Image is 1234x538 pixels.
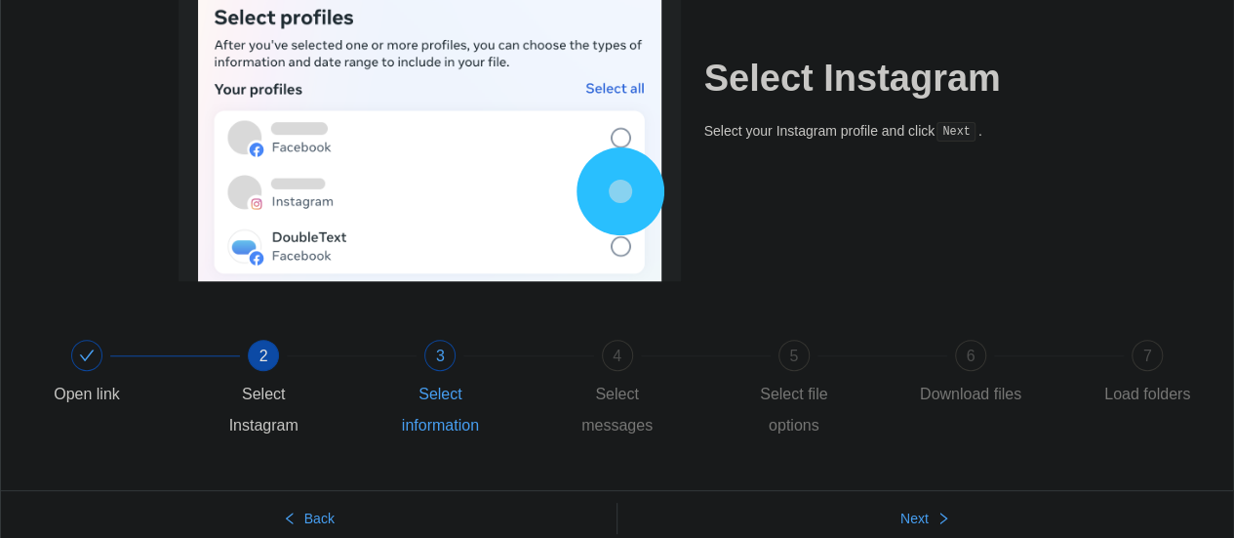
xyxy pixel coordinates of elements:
div: 4Select messages [561,340,737,441]
div: Select file options [737,379,851,441]
span: left [283,512,297,527]
span: 5 [789,348,798,364]
span: 2 [259,348,268,364]
button: leftBack [1,503,617,534]
span: Next [900,508,929,529]
div: Open link [54,379,120,410]
span: 3 [436,348,445,364]
div: 7Load folders [1091,340,1204,410]
div: Select your Instagram profile and click . [704,120,1056,143]
h1: Select Instagram [704,56,1056,102]
code: Next [936,122,975,142]
div: Load folders [1104,379,1190,410]
span: 7 [1143,348,1152,364]
span: 6 [966,348,975,364]
div: Select Instagram [207,379,320,441]
div: 3Select information [383,340,560,441]
span: check [79,348,95,363]
div: Select messages [561,379,674,441]
div: 2Select Instagram [207,340,383,441]
div: Select information [383,379,497,441]
span: Back [304,508,335,529]
div: 6Download files [914,340,1091,410]
div: Download files [920,379,1021,410]
button: Nextright [617,503,1234,534]
span: right [936,512,950,527]
div: 5Select file options [737,340,914,441]
div: Open link [30,340,207,410]
span: 4 [613,348,621,364]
